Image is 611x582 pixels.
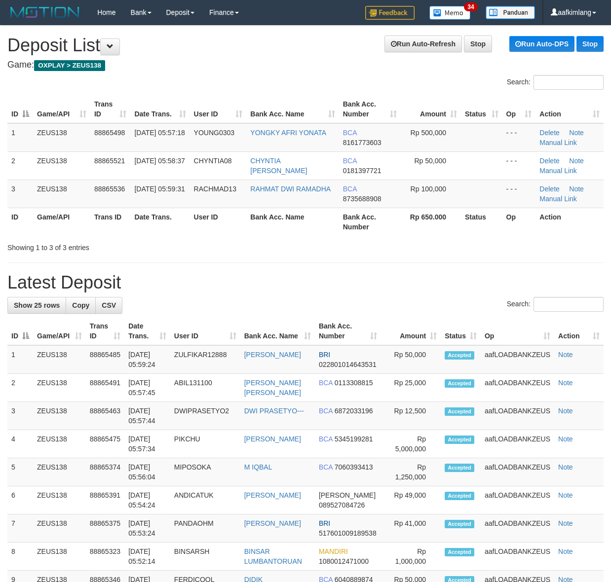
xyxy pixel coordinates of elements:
a: [PERSON_NAME] [244,351,301,359]
a: [PERSON_NAME] [244,519,301,527]
td: [DATE] 05:59:24 [124,345,170,374]
img: MOTION_logo.png [7,5,82,20]
td: 88865463 [86,402,124,430]
span: Show 25 rows [14,301,60,309]
span: Accepted [445,379,474,388]
th: Amount: activate to sort column ascending [381,317,441,345]
td: Rp 5,000,000 [381,430,441,458]
td: PIKCHU [170,430,240,458]
label: Search: [507,75,604,90]
span: Copy 0181397721 to clipboard [343,167,382,175]
a: Note [558,407,573,415]
a: Note [558,491,573,499]
a: Note [558,379,573,387]
td: Rp 1,000,000 [381,543,441,571]
a: Manual Link [539,139,577,146]
th: User ID [190,208,247,236]
a: [PERSON_NAME] [244,435,301,443]
td: ANDICATUK [170,486,240,514]
th: Rp 650.000 [401,208,461,236]
td: DWIPRASETYO2 [170,402,240,430]
a: YONGKY AFRI YONATA [250,129,326,137]
td: 1 [7,345,33,374]
span: Copy 5345199281 to clipboard [335,435,373,443]
th: Action [535,208,604,236]
th: Trans ID: activate to sort column ascending [86,317,124,345]
span: Copy 7060393413 to clipboard [335,463,373,471]
span: BRI [319,351,330,359]
a: Run Auto-DPS [509,36,574,52]
a: RAHMAT DWI RAMADHA [250,185,331,193]
td: 88865375 [86,514,124,543]
a: CSV [95,297,122,314]
th: Bank Acc. Name: activate to sort column ascending [240,317,315,345]
span: CHYNTIA08 [194,157,232,165]
th: ID [7,208,33,236]
a: [PERSON_NAME] [PERSON_NAME] [244,379,301,397]
a: Note [569,157,584,165]
span: 88865536 [94,185,125,193]
th: Bank Acc. Number [339,208,401,236]
td: Rp 12,500 [381,402,441,430]
td: ZEUS138 [33,374,86,402]
th: Date Trans. [130,208,190,236]
span: Copy 1080012471000 to clipboard [319,557,369,565]
th: Action: activate to sort column ascending [554,317,604,345]
a: Note [558,519,573,527]
span: BCA [343,185,357,193]
th: Amount: activate to sort column ascending [401,95,461,123]
a: Note [558,463,573,471]
td: ZEUS138 [33,486,86,514]
span: Copy 8161773603 to clipboard [343,139,382,146]
span: [DATE] 05:58:37 [134,157,185,165]
span: Rp 500,000 [411,129,446,137]
td: aafLOADBANKZEUS [481,374,554,402]
a: BINSAR LUMBANTORUAN [244,547,302,565]
img: panduan.png [486,6,535,19]
span: Copy 8735688908 to clipboard [343,195,382,203]
td: aafLOADBANKZEUS [481,345,554,374]
td: 5 [7,458,33,486]
td: Rp 25,000 [381,374,441,402]
a: DWI PRASETYO--- [244,407,304,415]
td: ZEUS138 [33,430,86,458]
h1: Deposit List [7,36,604,55]
h4: Game: [7,60,604,70]
a: Note [558,547,573,555]
td: 88865491 [86,374,124,402]
a: Stop [576,36,604,52]
span: Accepted [445,351,474,360]
a: Note [569,185,584,193]
span: Rp 100,000 [411,185,446,193]
div: Showing 1 to 3 of 3 entries [7,239,247,253]
td: aafLOADBANKZEUS [481,486,554,514]
span: Copy 517601009189538 to clipboard [319,529,377,537]
td: Rp 50,000 [381,345,441,374]
a: Manual Link [539,167,577,175]
td: ZEUS138 [33,543,86,571]
td: aafLOADBANKZEUS [481,514,554,543]
span: Rp 50,000 [414,157,446,165]
td: 3 [7,402,33,430]
th: Bank Acc. Name [246,208,339,236]
a: Delete [539,157,559,165]
a: Delete [539,129,559,137]
span: BCA [319,463,333,471]
a: Note [569,129,584,137]
span: Copy 022801014643531 to clipboard [319,361,377,368]
span: RACHMAD13 [194,185,236,193]
span: BCA [319,379,333,387]
th: Game/API: activate to sort column ascending [33,95,90,123]
a: CHYNTIA [PERSON_NAME] [250,157,307,175]
td: 88865485 [86,345,124,374]
td: ZEUS138 [33,458,86,486]
td: aafLOADBANKZEUS [481,430,554,458]
a: Manual Link [539,195,577,203]
span: Accepted [445,492,474,500]
td: MIPOSOKA [170,458,240,486]
th: Bank Acc. Name: activate to sort column ascending [246,95,339,123]
span: Accepted [445,464,474,472]
label: Search: [507,297,604,312]
img: Button%20Memo.svg [429,6,471,20]
th: Status: activate to sort column ascending [461,95,502,123]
